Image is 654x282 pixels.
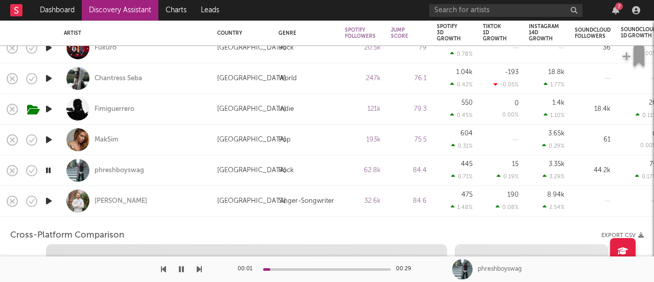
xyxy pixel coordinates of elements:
div: 32.6k [345,195,381,207]
div: 0.19 % [497,173,519,180]
div: 20.5k [345,42,381,54]
div: 15 [512,161,519,168]
a: Fukuro [95,43,116,53]
a: Chantress Seba [95,74,142,83]
div: [GEOGRAPHIC_DATA] [217,195,286,207]
div: Soundcloud Followers [575,27,611,39]
div: 3.65k [548,130,565,137]
button: 7 [612,6,619,14]
div: 3.29 % [543,173,565,180]
div: Singer-Songwriter [278,195,334,207]
div: 1.04k [456,69,473,76]
a: phreshboyswag [95,166,144,175]
div: Rock [278,42,294,54]
div: 247k [345,73,381,85]
div: [GEOGRAPHIC_DATA] [217,165,286,177]
div: [GEOGRAPHIC_DATA] [217,42,286,54]
div: 8.94k [547,192,565,198]
div: Tiktok 1D Growth [483,24,507,42]
div: 84.6 [391,195,427,207]
div: 75.5 [391,134,427,146]
div: Indie [278,103,294,115]
div: 0.71 % [451,173,473,180]
div: -0.05 % [494,81,519,88]
div: 7 [615,3,623,10]
div: 0.45 % [450,112,473,119]
div: phreshboyswag [478,265,522,274]
div: 445 [461,161,473,168]
div: 0 [515,100,519,107]
div: 79 [391,42,427,54]
div: [GEOGRAPHIC_DATA] [217,73,286,85]
div: 121k [345,103,381,115]
div: 79.3 [391,103,427,115]
div: 3.35k [549,161,565,168]
div: 76.1 [391,73,427,85]
div: Country [217,30,263,36]
div: 0.29 % [542,143,565,149]
div: [GEOGRAPHIC_DATA] [217,103,286,115]
div: 0.78 % [450,51,473,57]
div: 1.10 % [544,112,565,119]
div: 193k [345,134,381,146]
div: Genre [278,30,330,36]
div: 550 [461,100,473,106]
div: 604 [460,130,473,137]
div: 190 [507,192,519,198]
div: Spotify Followers [345,27,376,39]
button: Export CSV [601,232,644,239]
div: 84.4 [391,165,427,177]
div: 18.4k [575,103,611,115]
div: 61 [575,134,611,146]
div: 18.8k [548,69,565,76]
div: 62.8k [345,165,381,177]
div: 2.54 % [543,204,565,210]
div: Jump Score [391,27,411,39]
div: Instagram 14D Growth [529,24,559,42]
a: MakSim [95,135,119,145]
div: 00:29 [396,263,416,275]
div: Rock [278,165,294,177]
div: 475 [461,192,473,198]
div: 0.31 % [451,143,473,149]
div: Spotify 3D Growth [437,24,461,42]
div: 1.4k [552,100,565,106]
div: 1.48 % [451,204,473,210]
div: 1.77 % [544,81,565,88]
div: World [278,73,297,85]
div: 0.00 % [502,112,519,118]
div: 0.42 % [450,81,473,88]
div: [GEOGRAPHIC_DATA] [217,134,286,146]
div: 44.2k [575,165,611,177]
div: Artist [64,30,202,36]
a: [PERSON_NAME] [95,197,147,206]
div: -193 [505,69,519,76]
div: 0.08 % [496,204,519,210]
div: Pop [278,134,291,146]
div: 00:01 [238,263,258,275]
input: Search for artists [429,4,582,17]
span: Cross-Platform Comparison [10,229,124,242]
a: Fimiguerrero [95,105,134,114]
div: 36 [575,42,611,54]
